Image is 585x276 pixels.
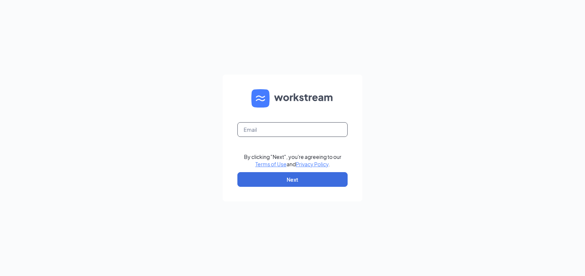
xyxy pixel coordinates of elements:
div: By clicking "Next", you're agreeing to our and . [244,153,341,168]
a: Privacy Policy [296,161,329,167]
a: Terms of Use [255,161,287,167]
img: WS logo and Workstream text [251,89,334,108]
button: Next [237,172,348,187]
input: Email [237,122,348,137]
